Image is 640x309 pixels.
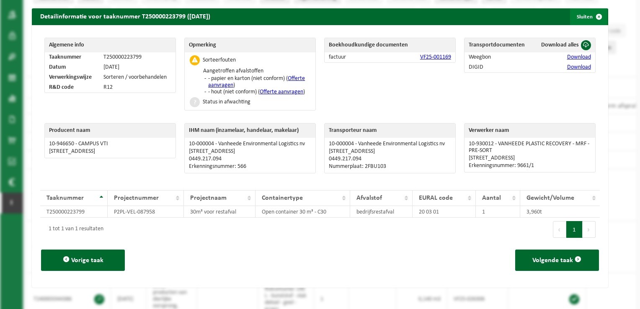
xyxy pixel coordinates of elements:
div: 1 tot 1 van 1 resultaten [44,222,103,237]
span: Gewicht/Volume [526,195,574,201]
th: Opmerking [185,38,315,52]
li: - papier en karton (niet conform) ( ) [206,75,310,89]
p: 0449.217.094 [189,156,311,162]
span: Aantal [482,195,501,201]
span: Volgende taak [532,257,573,264]
td: Open container 30 m³ - C30 [255,206,350,218]
td: T250000223799 [99,52,175,62]
td: Datum [45,62,99,72]
p: [STREET_ADDRESS] [49,148,171,155]
p: [STREET_ADDRESS] [329,148,451,155]
td: Taaknummer [45,52,99,62]
td: 1 [476,206,520,218]
td: DIGID [465,62,533,72]
button: Next [583,221,596,238]
th: Transportdocumenten [465,38,533,52]
span: Taaknummer [46,195,84,201]
p: 10-000004 - Vanheede Environmental Logistics nv [189,141,311,147]
td: R12 [99,82,175,93]
div: Sorteerfouten [203,57,236,63]
span: Projectnummer [114,195,159,201]
td: Sorteren / voorbehandelen [99,72,175,82]
li: - hout (niet conform) ( ) [206,89,310,95]
button: 1 [566,221,583,238]
th: Boekhoudkundige documenten [325,38,455,52]
p: 10-930012 - VANHEEDE PLASTIC RECOVERY - MRF - PRE-SORT [469,141,591,154]
td: Verwerkingswijze [45,72,99,82]
th: Transporteur naam [325,124,455,138]
th: Algemene info [45,38,175,52]
p: Nummerplaat: 2FBU103 [329,163,451,170]
th: IHM naam (inzamelaar, handelaar, makelaar) [185,124,315,138]
p: Erkenningsnummer: 9661/1 [469,162,591,169]
td: P2PL-VEL-087958 [108,206,184,218]
td: [DATE] [99,62,175,72]
p: [STREET_ADDRESS] [469,155,591,162]
td: 20 03 01 [413,206,475,218]
span: Containertype [262,195,303,201]
td: factuur [325,52,376,62]
a: VF25-001169 [420,54,451,60]
button: Sluiten [570,8,607,25]
a: Offerte aanvragen [208,75,305,88]
p: 0449.217.094 [329,156,451,162]
p: Erkenningsnummer: 566 [189,163,311,170]
button: Vorige taak [41,250,125,271]
span: Afvalstof [356,195,382,201]
h2: Detailinformatie voor taaknummer T250000223799 ([DATE]) [32,8,219,24]
span: Download alles [541,42,579,48]
th: Producent naam [45,124,175,138]
button: Volgende taak [515,250,599,271]
p: 10-946650 - CAMPUS VTI [49,141,171,147]
td: 30m³ voor restafval [184,206,255,218]
span: Vorige taak [71,257,103,264]
a: Offerte aanvragen [260,89,303,95]
p: Aangetroffen afvalstoffen [203,68,310,75]
div: Status in afwachting [203,99,250,105]
a: Download [567,54,591,60]
p: 10-000004 - Vanheede Environmental Logistics nv [329,141,451,147]
p: [STREET_ADDRESS] [189,148,311,155]
button: Previous [553,221,566,238]
td: R&D code [45,82,99,93]
td: 3,960t [520,206,600,218]
span: EURAL code [419,195,453,201]
td: T250000223799 [40,206,107,218]
span: Projectnaam [190,195,227,201]
td: bedrijfsrestafval [350,206,413,218]
a: Download [567,64,591,70]
th: Verwerker naam [465,124,595,138]
td: Weegbon [465,52,533,62]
